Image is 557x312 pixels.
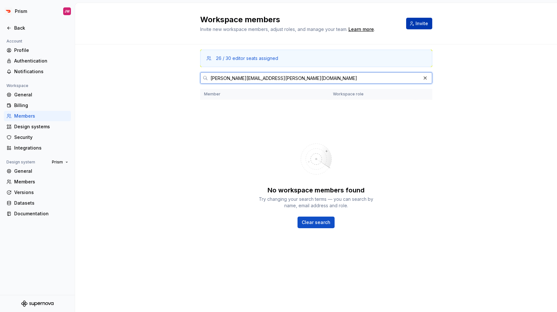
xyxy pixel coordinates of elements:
[64,9,70,14] div: JW
[4,23,71,33] a: Back
[15,8,27,15] div: Prism
[329,89,415,100] th: Workspace role
[4,166,71,176] a: General
[347,27,375,32] span: .
[14,189,68,196] div: Versions
[5,7,12,15] img: bd52d190-91a7-4889-9e90-eccda45865b1.png
[52,160,63,165] span: Prism
[4,132,71,142] a: Security
[406,18,432,29] button: Invite
[208,72,421,84] input: Search in workspace members...
[4,56,71,66] a: Authentication
[4,45,71,55] a: Profile
[14,47,68,54] div: Profile
[348,26,374,33] a: Learn more
[4,198,71,208] a: Datasets
[4,177,71,187] a: Members
[14,25,68,31] div: Back
[14,113,68,119] div: Members
[21,300,54,307] svg: Supernova Logo
[4,158,38,166] div: Design system
[4,111,71,121] a: Members
[4,82,31,90] div: Workspace
[14,134,68,141] div: Security
[14,145,68,151] div: Integrations
[14,200,68,206] div: Datasets
[4,187,71,198] a: Versions
[14,92,68,98] div: General
[298,217,335,228] button: Clear search
[14,123,68,130] div: Design systems
[14,179,68,185] div: Members
[14,210,68,217] div: Documentation
[258,196,374,209] div: Try changing your search terms — you can search by name, email address and role.
[4,66,71,77] a: Notifications
[4,209,71,219] a: Documentation
[268,186,365,195] div: No workspace members found
[14,58,68,64] div: Authentication
[4,37,25,45] div: Account
[200,15,398,25] h2: Workspace members
[14,68,68,75] div: Notifications
[1,4,73,18] button: PrismJW
[4,143,71,153] a: Integrations
[14,102,68,109] div: Billing
[200,89,329,100] th: Member
[14,168,68,174] div: General
[415,20,428,27] span: Invite
[302,219,330,226] span: Clear search
[4,90,71,100] a: General
[200,26,347,32] span: Invite new workspace members, adjust roles, and manage your team.
[216,55,278,62] div: 26 / 30 editor seats assigned
[4,122,71,132] a: Design systems
[4,100,71,111] a: Billing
